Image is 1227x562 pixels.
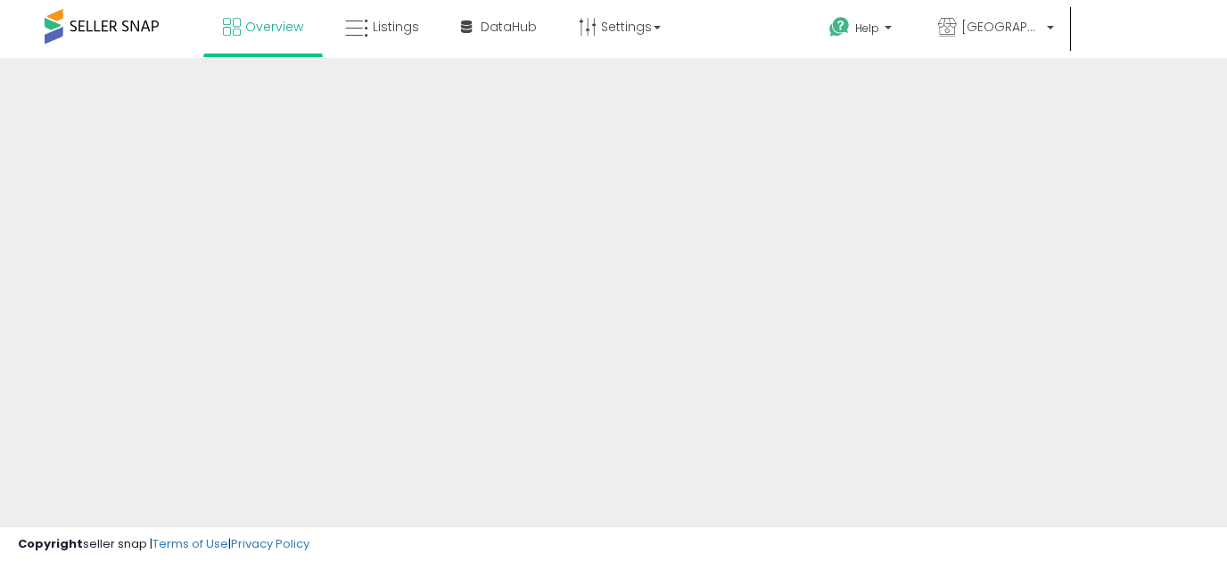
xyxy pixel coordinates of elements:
[855,21,879,36] span: Help
[18,535,83,552] strong: Copyright
[245,18,303,36] span: Overview
[18,536,309,553] div: seller snap | |
[815,3,910,58] a: Help
[231,535,309,552] a: Privacy Policy
[481,18,537,36] span: DataHub
[152,535,228,552] a: Terms of Use
[373,18,419,36] span: Listings
[828,16,851,38] i: Get Help
[961,18,1042,36] span: [GEOGRAPHIC_DATA]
